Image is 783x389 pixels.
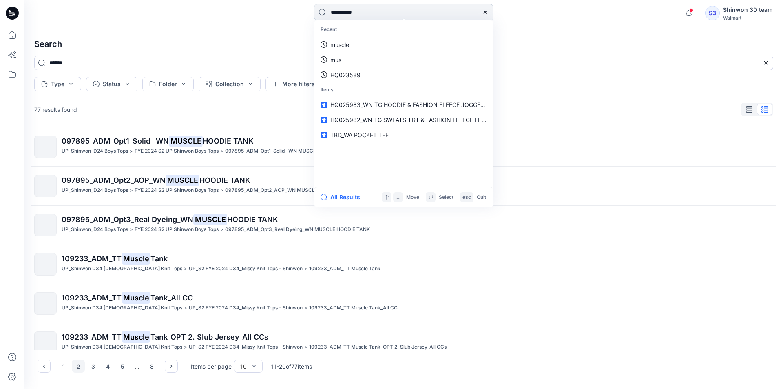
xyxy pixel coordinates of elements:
span: 097895_ADM_Opt3_Real Dyeing_WN [62,215,193,224]
span: HOODIE TANK [203,137,254,145]
button: 5 [116,360,129,373]
p: 097895_ADM_Opt2_AOP_WN MUSCLE HOODIE TANK [225,186,352,195]
p: 097895_ADM_Opt1_Solid _WN MUSCLE HOODIE TANK [225,147,354,156]
a: mus [316,52,492,67]
p: HQ023589 [330,71,361,79]
p: esc [462,193,471,202]
p: > [184,265,187,273]
a: muscle [316,37,492,52]
span: Tank [150,254,168,263]
p: > [220,225,223,234]
span: Tank_OPT 2. Slub Jersey_All CCs [150,333,268,341]
p: > [220,147,223,156]
a: 109233_ADM_TTMuscleTank_OPT 2. Slub Jersey_All CCsUP_Shinwon D34 [DEMOGRAPHIC_DATA] Knit Tops>UP_... [29,327,778,359]
span: HQ025982_WN TG SWEATSHIRT & FASHION FLEECE FLARE SET [330,116,504,123]
p: UP_Shinwon_D24 Boys Tops [62,186,128,195]
button: 3 [86,360,100,373]
div: ... [130,360,144,373]
p: Recent [316,22,492,37]
p: FYE 2024 S2 UP Shinwon Boys Tops [135,225,219,234]
p: UP_Shinwon_D24 Boys Tops [62,147,128,156]
span: 097895_ADM_Opt1_Solid _WN [62,137,169,145]
mark: Muscle [122,331,150,342]
p: UP_Shinwon D34 Ladies Knit Tops [62,343,182,351]
p: > [304,265,307,273]
div: Shinwon 3D team [723,5,773,15]
span: 097895_ADM_Opt2_AOP_WN [62,176,166,184]
span: 109233_ADM_TT [62,254,122,263]
button: Collection [199,77,261,91]
a: 097895_ADM_Opt3_Real Dyeing_WNMUSCLEHOODIE TANKUP_Shinwon_D24 Boys Tops>FYE 2024 S2 UP Shinwon Bo... [29,209,778,241]
p: > [130,186,133,195]
div: S3 [705,6,720,20]
button: Type [34,77,81,91]
p: > [130,225,133,234]
p: UP_S2 FYE 2024 D34_Missy Knit Tops - Shinwon [189,343,303,351]
mark: MUSCLE [193,213,227,225]
a: HQ025982_WN TG SWEATSHIRT & FASHION FLEECE FLARE SET [316,112,492,127]
mark: Muscle [122,253,150,264]
p: > [130,147,133,156]
p: Items [316,82,492,98]
span: Tank_All CC [150,293,193,302]
p: > [220,186,223,195]
p: muscle [330,40,349,49]
button: More filters [265,77,322,91]
p: > [184,343,187,351]
p: Quit [477,193,486,202]
p: 109233_ADM_TT Muscle Tank_All CC [309,304,398,312]
button: Folder [142,77,194,91]
div: Walmart [723,15,773,21]
p: UP_Shinwon D34 Ladies Knit Tops [62,265,182,273]
mark: MUSCLE [166,174,199,186]
p: FYE 2024 S2 UP Shinwon Boys Tops [135,186,219,195]
div: 10 [240,362,247,371]
p: 11 - 20 of 77 items [271,362,312,371]
button: 8 [145,360,158,373]
p: 097895_ADM_Opt3_Real Dyeing_WN MUSCLE HOODIE TANK [225,225,370,234]
a: TBD_WA POCKET TEE [316,127,492,142]
button: All Results [321,192,365,202]
mark: MUSCLE [169,135,203,147]
span: HOODIE TANK [227,215,278,224]
button: Status [86,77,137,91]
p: FYE 2024 S2 UP Shinwon Boys Tops [135,147,219,156]
a: 097895_ADM_Opt1_Solid _WNMUSCLEHOODIE TANKUP_Shinwon_D24 Boys Tops>FYE 2024 S2 UP Shinwon Boys To... [29,131,778,163]
p: > [304,304,307,312]
a: 097895_ADM_Opt2_AOP_WNMUSCLEHOODIE TANKUP_Shinwon_D24 Boys Tops>FYE 2024 S2 UP Shinwon Boys Tops>... [29,170,778,202]
a: HQ025983_WN TG HOODIE & FASHION FLEECE JOGGER SET [316,97,492,112]
span: HQ025983_WN TG HOODIE & FASHION FLEECE JOGGER SET [330,101,496,108]
p: UP_S2 FYE 2024 D34_Missy Knit Tops - Shinwon [189,304,303,312]
span: TBD_WA POCKET TEE [330,131,389,138]
button: 2 [72,360,85,373]
a: HQ023589 [316,67,492,82]
mark: Muscle [122,292,150,303]
p: Select [439,193,453,202]
a: 109233_ADM_TTMuscleTankUP_Shinwon D34 [DEMOGRAPHIC_DATA] Knit Tops>UP_S2 FYE 2024 D34_Missy Knit ... [29,248,778,280]
span: 109233_ADM_TT [62,293,122,302]
p: UP_Shinwon_D24 Boys Tops [62,225,128,234]
p: UP_Shinwon D34 Ladies Knit Tops [62,304,182,312]
p: > [184,304,187,312]
a: 109233_ADM_TTMuscleTank_All CCUP_Shinwon D34 [DEMOGRAPHIC_DATA] Knit Tops>UP_S2 FYE 2024 D34_Miss... [29,287,778,320]
p: 77 results found [34,105,77,114]
h4: Search [28,33,780,56]
span: 109233_ADM_TT [62,333,122,341]
span: HOODIE TANK [199,176,250,184]
p: 109233_ADM_TT Muscle Tank_OPT 2. Slub Jersey_All CCs [309,343,447,351]
p: Move [406,193,419,202]
p: mus [330,56,341,64]
p: 109233_ADM_TT Muscle Tank [309,265,380,273]
button: 4 [101,360,114,373]
p: > [304,343,307,351]
p: Items per page [191,362,232,371]
p: UP_S2 FYE 2024 D34_Missy Knit Tops - Shinwon [189,265,303,273]
button: 1 [57,360,70,373]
